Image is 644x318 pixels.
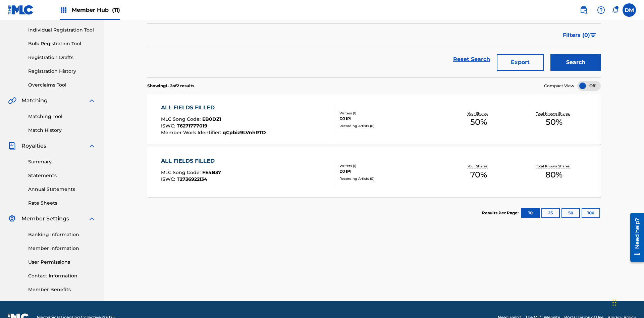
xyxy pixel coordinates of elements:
[468,164,490,169] p: Your Shares:
[147,147,601,197] a: ALL FIELDS FILLEDMLC Song Code:FE4B37ISWC:T2736922134Writers (1)DJ IPIRecording Artists (0)Your S...
[28,40,96,47] a: Bulk Registration Tool
[28,54,96,61] a: Registration Drafts
[339,111,441,116] div: Writers ( 1 )
[161,116,202,122] span: MLC Song Code :
[28,26,96,34] a: Individual Registration Tool
[28,172,96,179] a: Statements
[112,7,120,13] span: (11)
[60,6,68,14] img: Top Rightsholders
[161,157,221,165] div: ALL FIELDS FILLED
[28,272,96,279] a: Contact Information
[450,52,493,67] a: Reset Search
[582,208,600,218] button: 100
[88,215,96,223] img: expand
[28,231,96,238] a: Banking Information
[563,31,590,39] span: Filters ( 0 )
[8,142,16,150] img: Royalties
[8,215,16,223] img: Member Settings
[521,208,540,218] button: 10
[577,3,590,17] a: Public Search
[88,142,96,150] img: expand
[468,111,490,116] p: Your Shares:
[612,293,616,313] div: Drag
[339,116,441,122] div: DJ IPI
[177,123,207,129] span: T6271777019
[610,286,644,318] iframe: Chat Widget
[590,33,596,37] img: filter
[339,176,441,181] div: Recording Artists ( 0 )
[536,111,572,116] p: Total Known Shares:
[623,3,636,17] div: User Menu
[559,27,601,44] button: Filters (0)
[223,129,266,136] span: qCpbiz9LVnhRTD
[202,116,221,122] span: EB0DZ1
[545,169,562,181] span: 80 %
[21,215,69,223] span: Member Settings
[544,83,574,89] span: Compact View
[28,286,96,293] a: Member Benefits
[161,129,223,136] span: Member Work Identifier :
[21,142,46,150] span: Royalties
[580,6,588,14] img: search
[72,6,120,14] span: Member Hub
[536,164,572,169] p: Total Known Shares:
[161,176,177,182] span: ISWC :
[28,68,96,75] a: Registration History
[550,54,601,71] button: Search
[546,116,562,128] span: 50 %
[28,113,96,120] a: Matching Tool
[88,97,96,105] img: expand
[161,169,202,175] span: MLC Song Code :
[28,259,96,266] a: User Permissions
[8,97,16,105] img: Matching
[161,123,177,129] span: ISWC :
[594,3,608,17] div: Help
[482,210,520,216] p: Results Per Page:
[147,94,601,145] a: ALL FIELDS FILLEDMLC Song Code:EB0DZ1ISWC:T6271777019Member Work Identifier:qCpbiz9LVnhRTDWriters...
[28,158,96,165] a: Summary
[470,169,487,181] span: 70 %
[147,83,194,89] p: Showing 1 - 2 of 2 results
[28,245,96,252] a: Member Information
[339,168,441,174] div: DJ IPI
[21,97,48,105] span: Matching
[28,200,96,207] a: Rate Sheets
[28,127,96,134] a: Match History
[597,6,605,14] img: help
[339,163,441,168] div: Writers ( 1 )
[161,104,266,112] div: ALL FIELDS FILLED
[28,82,96,89] a: Overclaims Tool
[339,123,441,128] div: Recording Artists ( 0 )
[177,176,207,182] span: T2736922134
[470,116,487,128] span: 50 %
[28,186,96,193] a: Annual Statements
[625,210,644,265] iframe: Resource Center
[541,208,560,218] button: 25
[497,54,544,71] button: Export
[612,7,619,13] div: Notifications
[8,5,34,15] img: MLC Logo
[202,169,221,175] span: FE4B37
[561,208,580,218] button: 50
